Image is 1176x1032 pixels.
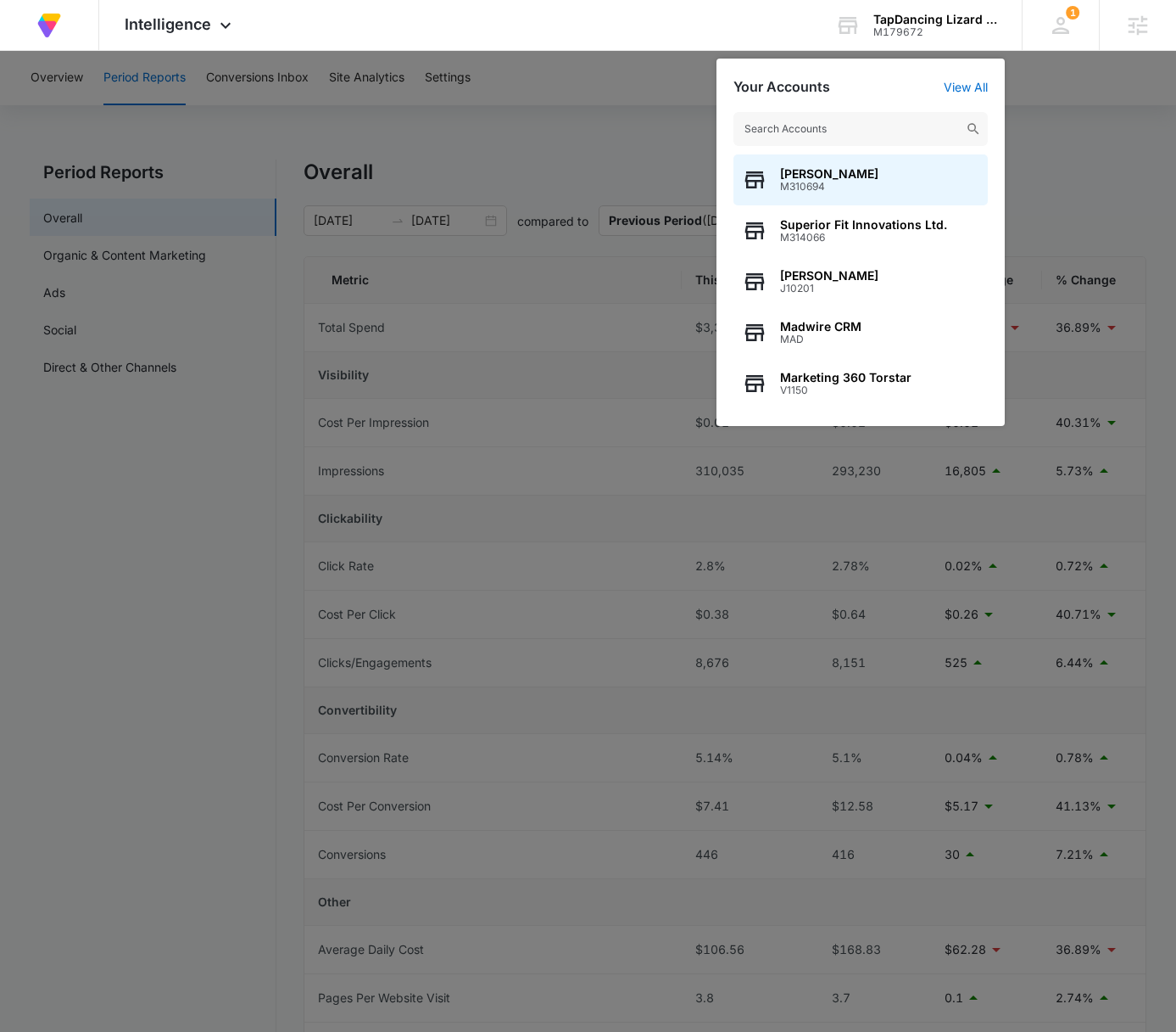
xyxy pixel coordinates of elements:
input: Search Accounts [733,112,988,146]
span: [PERSON_NAME] [780,167,878,181]
span: Marketing 360 Torstar [780,371,911,384]
img: Volusion [34,10,64,41]
div: account name [873,13,997,26]
span: J10201 [780,283,878,294]
div: notifications count [1066,6,1079,20]
button: Superior Fit Innovations Ltd.M314066 [733,205,988,256]
span: Superior Fit Innovations Ltd. [780,218,947,232]
h2: Your Accounts [733,79,830,95]
button: [PERSON_NAME]M310694 [733,154,988,205]
span: V1150 [780,384,911,396]
span: [PERSON_NAME] [780,269,878,283]
button: Madwire CRMMAD [733,307,988,358]
span: Intelligence [125,15,211,33]
span: MAD [780,334,861,345]
span: 1 [1066,6,1079,20]
span: M310694 [780,181,878,193]
button: [PERSON_NAME]J10201 [733,256,988,307]
a: View All [944,80,988,94]
span: M314066 [780,232,947,244]
div: account id [873,26,997,38]
span: Madwire CRM [780,320,861,334]
button: Marketing 360 TorstarV1150 [733,358,988,409]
